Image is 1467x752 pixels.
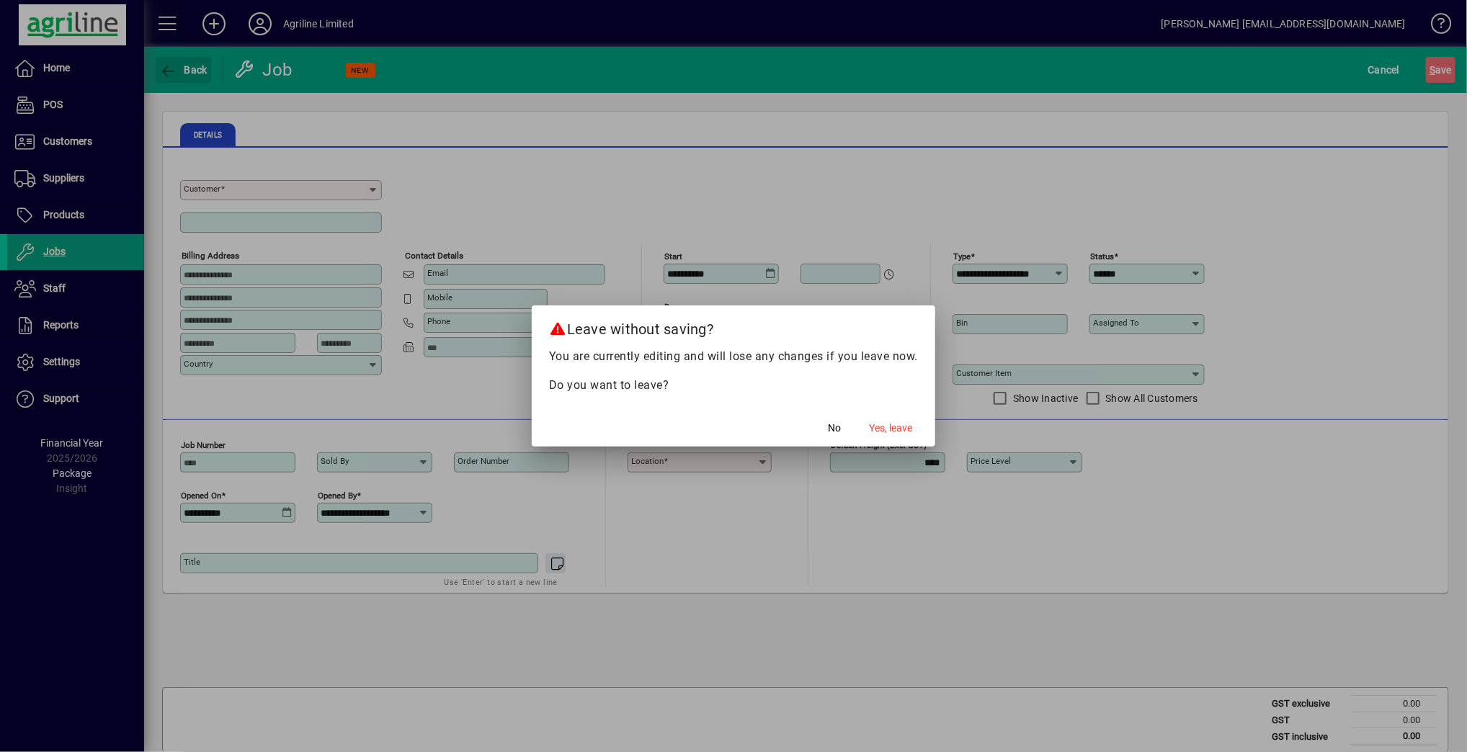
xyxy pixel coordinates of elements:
[811,415,857,441] button: No
[828,421,841,436] span: No
[549,377,919,394] p: Do you want to leave?
[532,305,936,347] h2: Leave without saving?
[869,421,912,436] span: Yes, leave
[549,348,919,365] p: You are currently editing and will lose any changes if you leave now.
[863,415,918,441] button: Yes, leave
